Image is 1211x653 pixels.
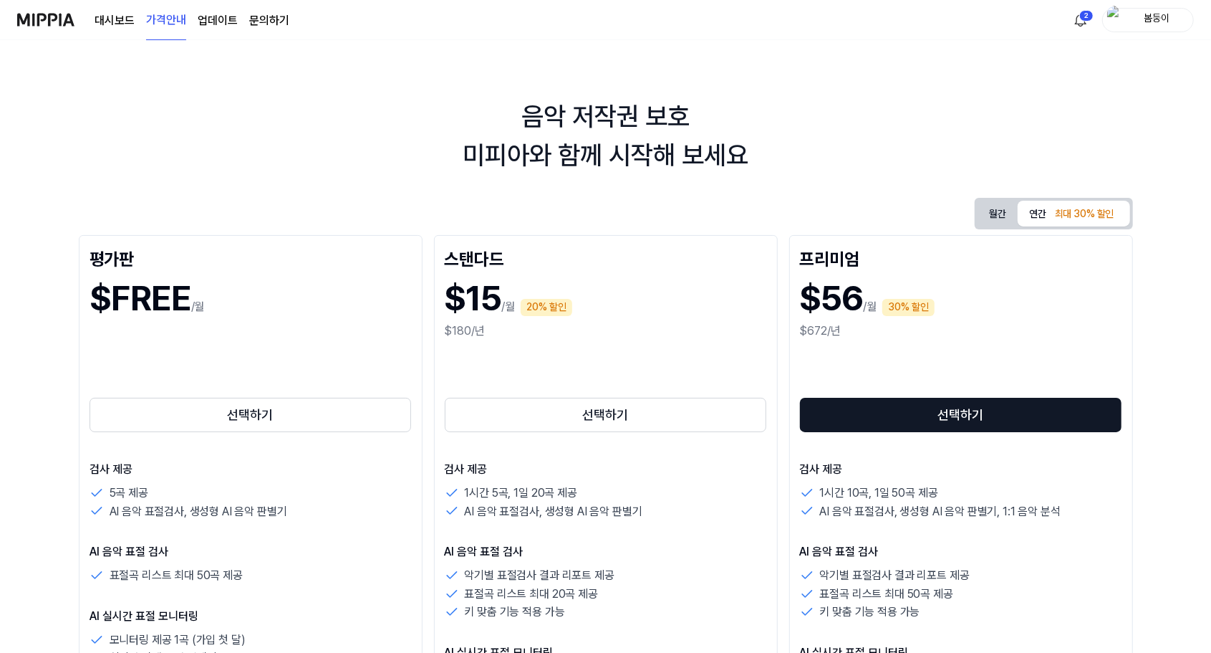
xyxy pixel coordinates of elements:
[90,398,412,432] button: 선택하기
[502,298,516,315] p: /월
[90,461,412,478] p: 검사 제공
[800,246,1122,269] div: 프리미엄
[110,631,246,649] p: 모니터링 제공 1곡 (가입 첫 달)
[820,502,1061,521] p: AI 음악 표절검사, 생성형 AI 음악 판별기, 1:1 음악 분석
[90,275,191,323] h1: $FREE
[90,246,412,269] div: 평가판
[882,299,935,316] div: 30% 할인
[90,395,412,435] a: 선택하기
[521,299,572,316] div: 20% 할인
[800,395,1122,435] a: 선택하기
[445,395,767,435] a: 선택하기
[800,275,864,323] h1: $56
[90,543,412,561] p: AI 음악 표절 검사
[800,461,1122,478] p: 검사 제공
[465,603,565,621] p: 키 맞춤 기능 적용 가능
[1129,11,1185,27] div: 봄둥이
[1069,9,1092,32] button: 알림2
[191,298,205,315] p: /월
[1018,201,1129,227] button: 연간
[465,484,577,502] p: 1시간 5곡, 1일 20곡 제공
[445,323,767,340] div: $180/년
[820,585,953,604] p: 표절곡 리스트 최대 50곡 제공
[1102,8,1194,32] button: profile봄둥이
[820,484,938,502] p: 1시간 10곡, 1일 50곡 제공
[198,12,238,29] a: 업데이트
[820,566,970,585] p: 악기별 표절검사 결과 리포트 제공
[800,398,1122,432] button: 선택하기
[445,398,767,432] button: 선택하기
[1051,206,1119,223] div: 최대 30% 할인
[110,502,287,521] p: AI 음악 표절검사, 생성형 AI 음악 판별기
[465,566,614,585] p: 악기별 표절검사 결과 리포트 제공
[90,608,412,625] p: AI 실시간 표절 모니터링
[1107,6,1124,34] img: profile
[110,566,243,585] p: 표절곡 리스트 최대 50곡 제공
[820,603,920,621] p: 키 맞춤 기능 적용 가능
[110,484,148,502] p: 5곡 제공
[146,1,186,40] a: 가격안내
[1079,10,1094,22] div: 2
[465,585,598,604] p: 표절곡 리스트 최대 20곡 제공
[800,543,1122,561] p: AI 음악 표절 검사
[1072,11,1089,29] img: 알림
[445,461,767,478] p: 검사 제공
[800,323,1122,340] div: $672/년
[445,246,767,269] div: 스탠다드
[95,12,135,29] a: 대시보드
[445,543,767,561] p: AI 음악 표절 검사
[445,275,502,323] h1: $15
[978,203,1018,225] button: 월간
[465,502,642,521] p: AI 음악 표절검사, 생성형 AI 음악 판별기
[864,298,877,315] p: /월
[249,12,289,29] a: 문의하기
